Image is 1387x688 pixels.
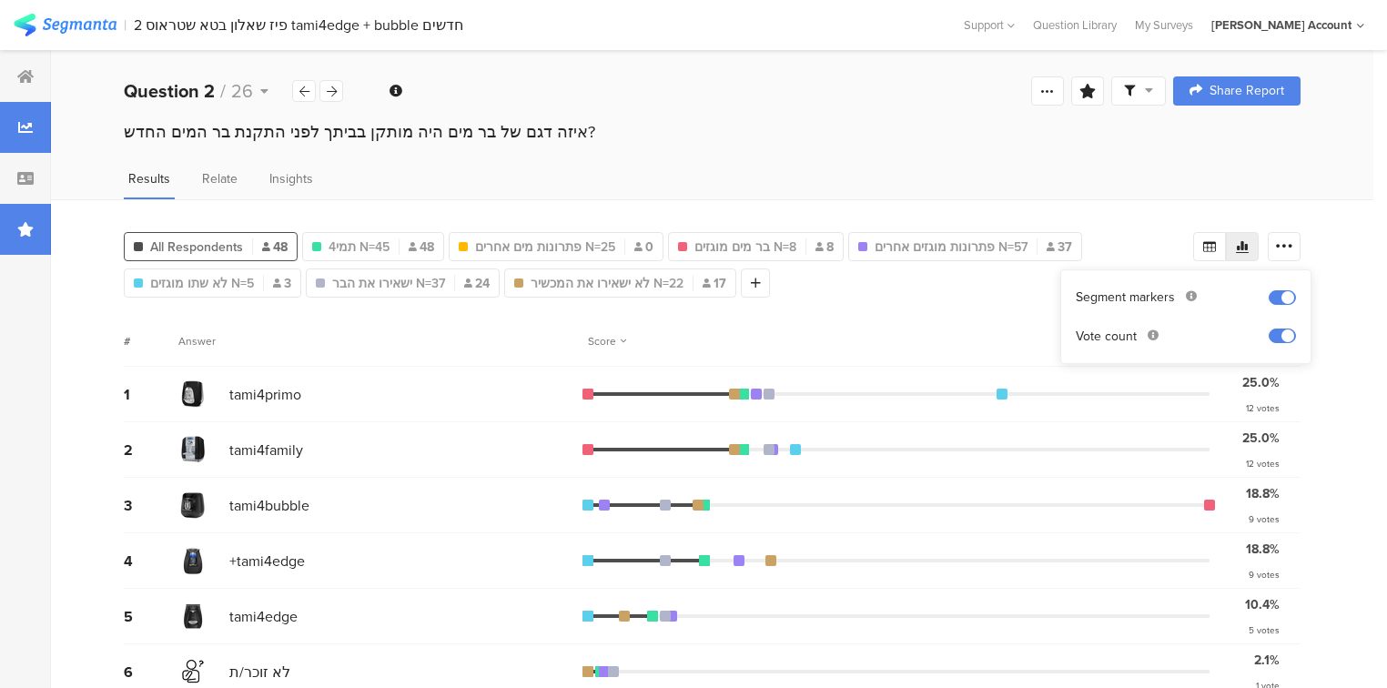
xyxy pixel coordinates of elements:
[178,491,208,520] img: d3718dnoaommpf.cloudfront.net%2Fitem%2F7bacb5909293cfe1d889.jpg
[1249,512,1280,526] div: 9 votes
[229,495,309,516] span: tami4bubble
[475,238,615,257] span: פתרונות מים אחרים N=25
[178,435,208,464] img: d3718dnoaommpf.cloudfront.net%2Fitem%2F34ae6d8ffcd414429e1d.jpg
[815,238,834,257] span: 8
[409,238,434,257] span: 48
[178,546,208,575] img: d3718dnoaommpf.cloudfront.net%2Fitem%2F50248c0d6ffc219a7d3f.jpg
[329,238,390,257] span: תמי4 N=45
[178,333,216,349] div: Answer
[1246,457,1280,470] div: 12 votes
[178,657,208,686] img: d3718dnoaommpf.cloudfront.net%2Fitem%2F818905fe9b075547f339.jpg
[634,238,653,257] span: 0
[1211,16,1352,34] div: [PERSON_NAME] Account
[124,333,178,349] div: #
[703,274,726,293] span: 17
[178,379,208,409] img: d3718dnoaommpf.cloudfront.net%2Fitem%2F5642b82360f9f5ff7a6a.jpg
[332,274,445,293] span: ישאירו את הבר N=37
[150,238,243,257] span: All Respondents
[229,440,303,460] span: tami4family
[1246,540,1280,559] div: 18.8%
[229,662,290,683] span: לא זוכר/ת
[231,77,253,105] span: 26
[124,440,178,460] div: 2
[124,662,178,683] div: 6
[124,551,178,572] div: 4
[229,551,305,572] span: +tami4edge
[178,602,208,631] img: d3718dnoaommpf.cloudfront.net%2Fitem%2Fe313489f0f50372b955a.png
[1246,401,1280,415] div: 12 votes
[262,238,288,257] span: 48
[269,169,313,188] span: Insights
[1242,373,1280,392] div: 25.0%
[124,120,1301,144] div: איזה דגם של בר מים היה מותקן בביתך לפני התקנת בר המים החדש?
[124,495,178,516] div: 3
[229,384,301,405] span: tami4primo
[1076,328,1137,346] div: Vote count
[1249,568,1280,582] div: 9 votes
[1254,651,1280,670] div: 2.1%
[229,606,298,627] span: tami4edge
[273,274,291,293] span: 3
[1245,595,1280,614] div: 10.4%
[128,169,170,188] span: Results
[124,606,178,627] div: 5
[220,77,226,105] span: /
[875,238,1028,257] span: פתרונות מוגזים אחרים N=57
[588,333,626,349] div: Score
[150,274,254,293] span: לא שתו מוגזים N=5
[1249,623,1280,637] div: 5 votes
[464,274,490,293] span: 24
[1210,85,1284,97] span: Share Report
[202,169,238,188] span: Relate
[134,16,463,34] div: 2 פיז שאלון בטא שטראוס tami4edge + bubble חדשים
[1076,288,1175,307] div: Segment markers
[964,11,1015,39] div: Support
[694,238,796,257] span: בר מים מוגזים N=8
[1047,238,1072,257] span: 37
[124,384,178,405] div: 1
[1246,484,1280,503] div: 18.8%
[124,77,215,105] b: Question 2
[1126,16,1202,34] a: My Surveys
[124,15,127,35] div: |
[531,274,683,293] span: לא ישאירו את המכשיר N=22
[1024,16,1126,34] a: Question Library
[14,14,116,36] img: segmanta logo
[1242,429,1280,448] div: 25.0%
